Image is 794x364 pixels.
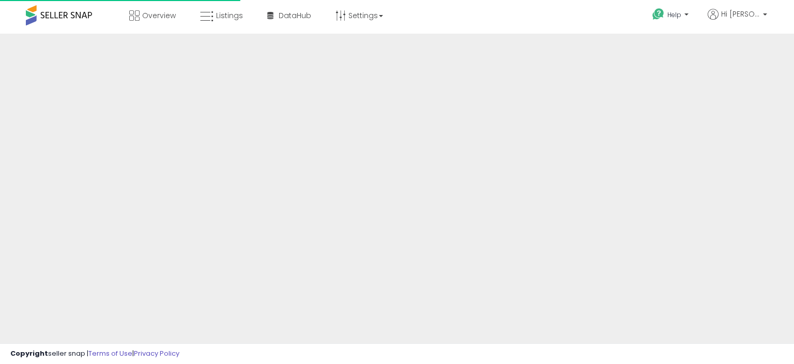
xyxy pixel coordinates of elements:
span: Hi [PERSON_NAME] [721,9,760,19]
span: Help [667,10,681,19]
a: Hi [PERSON_NAME] [708,9,767,32]
span: Overview [142,10,176,21]
i: Get Help [652,8,665,21]
span: DataHub [279,10,311,21]
span: Listings [216,10,243,21]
